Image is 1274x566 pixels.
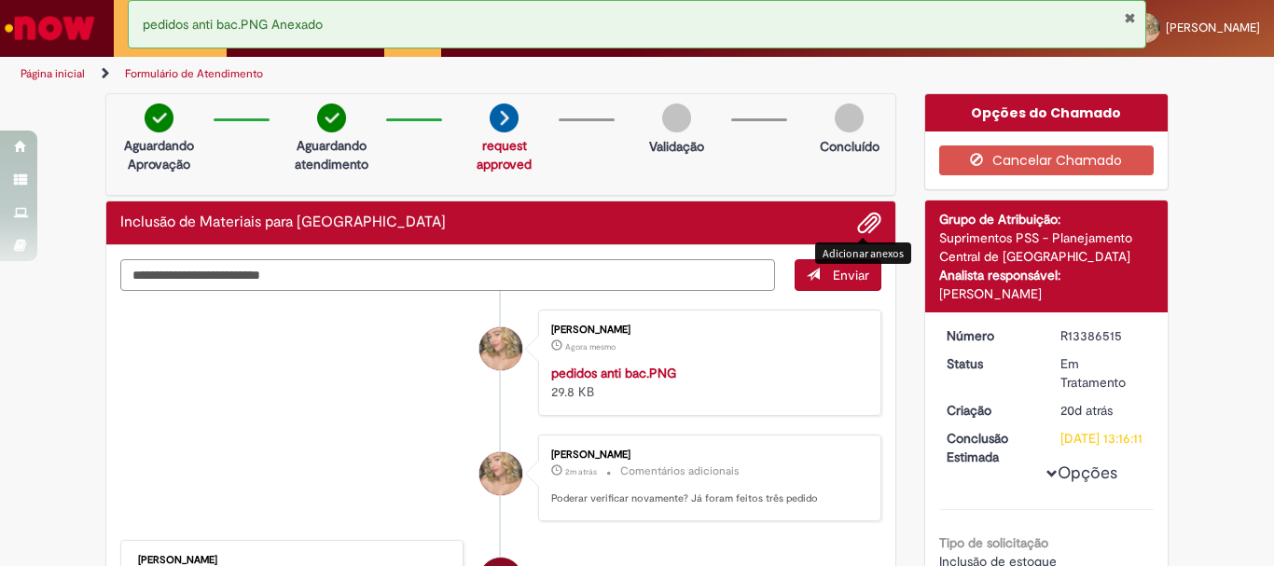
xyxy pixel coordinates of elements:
p: Validação [649,137,704,156]
button: Enviar [795,259,881,291]
img: img-circle-grey.png [835,104,864,132]
div: [DATE] 13:16:11 [1060,429,1147,448]
span: 20d atrás [1060,402,1113,419]
div: [PERSON_NAME] [551,449,862,461]
a: request approved [477,137,532,173]
div: Analista responsável: [939,266,1155,284]
span: 2m atrás [565,466,597,477]
button: Adicionar anexos [857,211,881,235]
span: pedidos anti bac.PNG Anexado [143,16,323,33]
a: Formulário de Atendimento [125,66,263,81]
p: Concluído [820,137,879,156]
div: Grupo de Atribuição: [939,210,1155,228]
dt: Número [933,326,1047,345]
button: Cancelar Chamado [939,145,1155,175]
div: Anny Karoline de Carvalho Martins [479,452,522,495]
div: [PERSON_NAME] [939,284,1155,303]
dt: Conclusão Estimada [933,429,1047,466]
button: Fechar Notificação [1124,10,1136,25]
time: 28/08/2025 11:14:30 [565,341,616,352]
div: Anny Karoline de Carvalho Martins [479,327,522,370]
a: pedidos anti bac.PNG [551,365,676,381]
span: [PERSON_NAME] [1166,20,1260,35]
div: Adicionar anexos [815,242,911,264]
div: Em Tratamento [1060,354,1147,392]
span: Agora mesmo [565,341,616,352]
div: [PERSON_NAME] [138,555,449,566]
div: Opções do Chamado [925,94,1169,131]
dt: Status [933,354,1047,373]
dt: Criação [933,401,1047,420]
p: Aguardando atendimento [286,136,377,173]
a: Página inicial [21,66,85,81]
ul: Trilhas de página [14,57,836,91]
img: check-circle-green.png [145,104,173,132]
img: arrow-next.png [490,104,519,132]
small: Comentários adicionais [620,463,740,479]
div: Suprimentos PSS - Planejamento Central de [GEOGRAPHIC_DATA] [939,228,1155,266]
img: ServiceNow [2,9,98,47]
div: 08/08/2025 20:39:54 [1060,401,1147,420]
p: Aguardando Aprovação [114,136,204,173]
p: Poderar verificar novamente? Já foram feitos três pedido [551,491,862,506]
h2: Inclusão de Materiais para Estoques Histórico de tíquete [120,214,446,231]
div: R13386515 [1060,326,1147,345]
div: 29.8 KB [551,364,862,401]
img: check-circle-green.png [317,104,346,132]
b: Tipo de solicitação [939,534,1048,551]
img: img-circle-grey.png [662,104,691,132]
div: [PERSON_NAME] [551,324,862,336]
textarea: Digite sua mensagem aqui... [120,259,775,291]
time: 08/08/2025 20:39:54 [1060,402,1113,419]
span: Enviar [833,267,869,283]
